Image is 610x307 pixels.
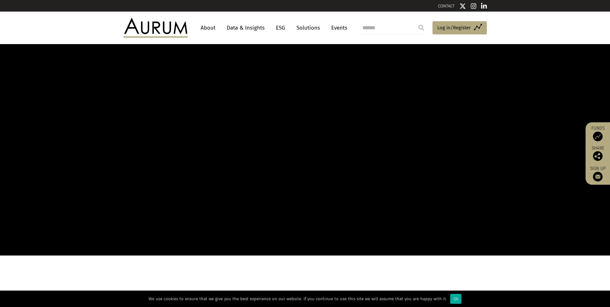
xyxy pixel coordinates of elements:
[438,4,455,8] a: CONTACT
[328,22,347,34] a: Events
[593,132,603,141] img: Access Funds
[432,21,487,35] a: Log in/Register
[589,166,607,181] a: Sign up
[589,146,607,161] div: Share
[223,22,268,34] a: Data & Insights
[450,294,461,304] div: Ok
[273,22,288,34] a: ESG
[593,172,603,181] img: Sign up to our newsletter
[589,126,607,141] a: Funds
[471,3,477,9] img: Instagram icon
[460,3,466,9] img: Twitter icon
[123,18,188,37] img: Aurum
[593,151,603,161] img: Share this post
[437,24,471,32] span: Log in/Register
[293,22,323,34] a: Solutions
[197,22,219,34] a: About
[415,21,428,34] input: Submit
[481,3,487,9] img: Linkedin icon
